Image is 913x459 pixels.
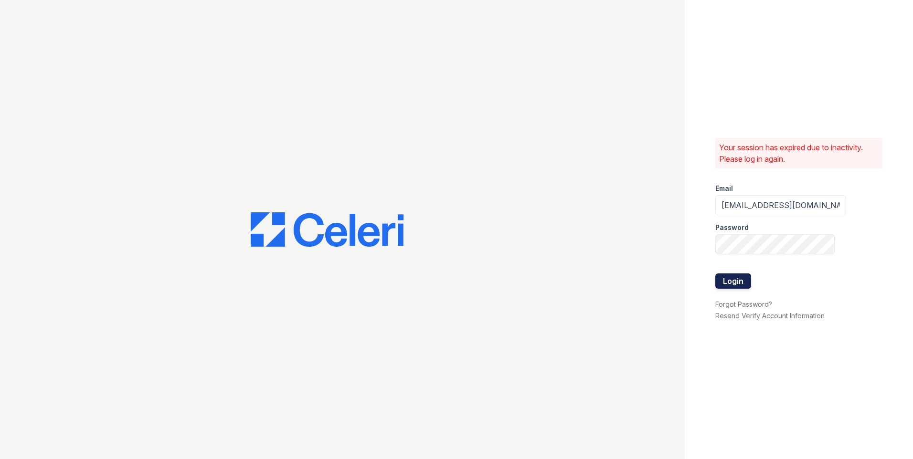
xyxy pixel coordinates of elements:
[715,312,825,320] a: Resend Verify Account Information
[715,184,733,193] label: Email
[715,223,749,232] label: Password
[715,273,751,289] button: Login
[719,142,879,165] p: Your session has expired due to inactivity. Please log in again.
[251,212,403,247] img: CE_Logo_Blue-a8612792a0a2168367f1c8372b55b34899dd931a85d93a1a3d3e32e68fde9ad4.png
[715,300,772,308] a: Forgot Password?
